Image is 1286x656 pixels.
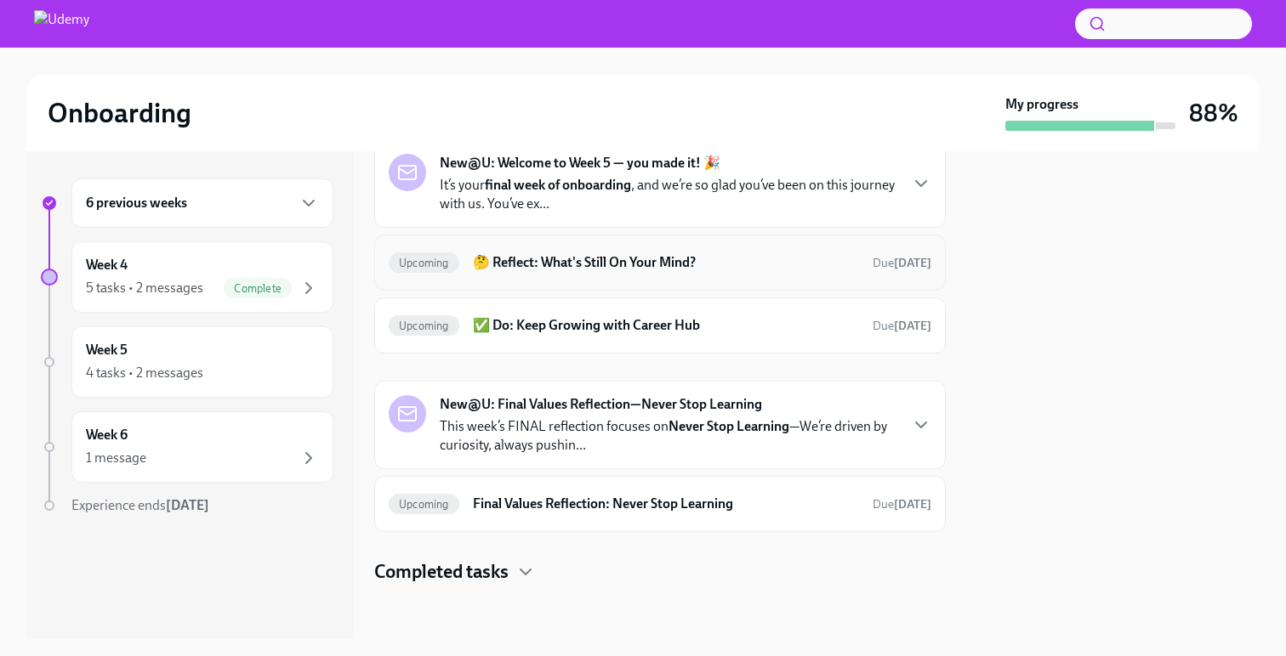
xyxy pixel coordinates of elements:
a: Week 54 tasks • 2 messages [41,326,333,398]
p: This week’s FINAL reflection focuses on —We’re driven by curiosity, always pushin... [440,417,897,455]
a: Week 45 tasks • 2 messagesComplete [41,241,333,313]
h4: Completed tasks [374,559,509,585]
img: Udemy [34,10,89,37]
a: Upcoming✅ Do: Keep Growing with Career HubDue[DATE] [389,312,931,339]
div: 4 tasks • 2 messages [86,364,203,382]
span: Upcoming [389,498,459,511]
span: Due [873,256,931,270]
span: September 29th, 2025 10:00 [873,496,931,512]
strong: My progress [1005,95,1078,114]
h6: 🤔 Reflect: What's Still On Your Mind? [473,253,859,272]
a: Upcoming🤔 Reflect: What's Still On Your Mind?Due[DATE] [389,249,931,276]
strong: [DATE] [894,319,931,333]
span: Experience ends [71,497,209,513]
span: Due [873,319,931,333]
h6: Final Values Reflection: Never Stop Learning [473,495,859,513]
a: Week 61 message [41,411,333,483]
span: Complete [224,282,292,295]
strong: [DATE] [166,497,209,513]
h3: 88% [1189,98,1238,128]
div: Completed tasks [374,559,946,585]
span: Due [873,497,931,512]
div: 6 previous weeks [71,178,333,228]
span: Upcoming [389,257,459,269]
div: 5 tasks • 2 messages [86,279,203,297]
h6: Week 6 [86,426,128,444]
div: 1 message [86,449,146,467]
strong: New@U: Final Values Reflection—Never Stop Learning [440,395,762,414]
h6: ✅ Do: Keep Growing with Career Hub [473,316,859,335]
strong: New@U: Welcome to Week 5 — you made it! 🎉 [440,154,720,172]
span: September 27th, 2025 10:00 [873,255,931,271]
h6: Week 5 [86,341,128,359]
strong: final week of onboarding [485,177,631,193]
h6: 6 previous weeks [86,194,187,212]
h2: Onboarding [48,96,191,130]
strong: [DATE] [894,256,931,270]
h6: Week 4 [86,256,128,274]
span: Upcoming [389,320,459,332]
strong: [DATE] [894,497,931,512]
a: UpcomingFinal Values Reflection: Never Stop LearningDue[DATE] [389,490,931,517]
span: September 27th, 2025 10:00 [873,318,931,334]
p: It’s your , and we’re so glad you’ve been on this journey with us. You’ve ex... [440,176,897,213]
strong: Never Stop Learning [669,418,789,434]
